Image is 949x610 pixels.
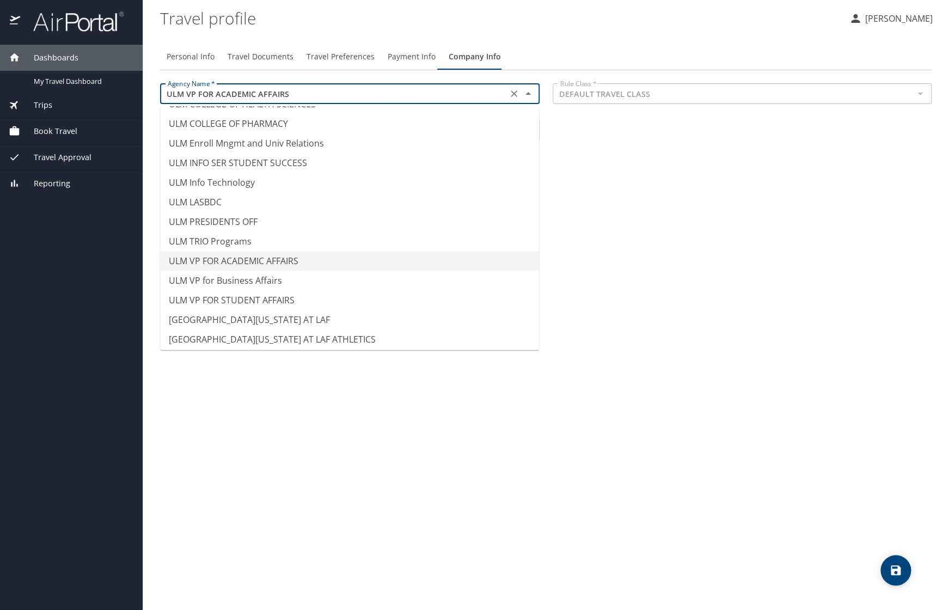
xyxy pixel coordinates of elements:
li: ULM Info Technology [160,173,539,192]
span: Dashboards [20,52,78,64]
li: ULM COLLEGE OF PHARMACY [160,114,539,133]
div: Profile [160,44,932,70]
span: Personal Info [167,50,215,64]
li: ULM VP for Business Affairs [160,271,539,290]
button: save [880,555,911,585]
li: ULM VP FOR STUDENT AFFAIRS [160,290,539,310]
img: icon-airportal.png [10,11,21,32]
li: ULM Enroll Mngmt and Univ Relations [160,133,539,153]
li: [GEOGRAPHIC_DATA][US_STATE] AT LAF [160,310,539,330]
button: Close [521,86,536,101]
span: Trips [20,99,52,111]
li: ULM INFO SER STUDENT SUCCESS [160,153,539,173]
span: Company Info [449,50,501,64]
li: ULM PRESIDENTS OFF [160,212,539,231]
li: ULM LASBDC [160,192,539,212]
li: ULM TRIO Programs [160,231,539,251]
li: ULM VP FOR ACADEMIC AFFAIRS [160,251,539,271]
li: [GEOGRAPHIC_DATA][US_STATE] AT LAF ATHLETICS [160,330,539,349]
span: Travel Preferences [307,50,375,64]
li: [GEOGRAPHIC_DATA] [160,349,539,369]
span: Book Travel [20,125,77,137]
p: [PERSON_NAME] [862,12,933,25]
button: Clear [506,86,522,101]
button: [PERSON_NAME] [844,9,937,28]
span: Reporting [20,178,70,190]
img: airportal-logo.png [21,11,124,32]
h1: Travel profile [160,1,840,35]
span: My Travel Dashboard [34,76,130,87]
span: Travel Documents [228,50,293,64]
span: Payment Info [388,50,436,64]
span: Travel Approval [20,151,91,163]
